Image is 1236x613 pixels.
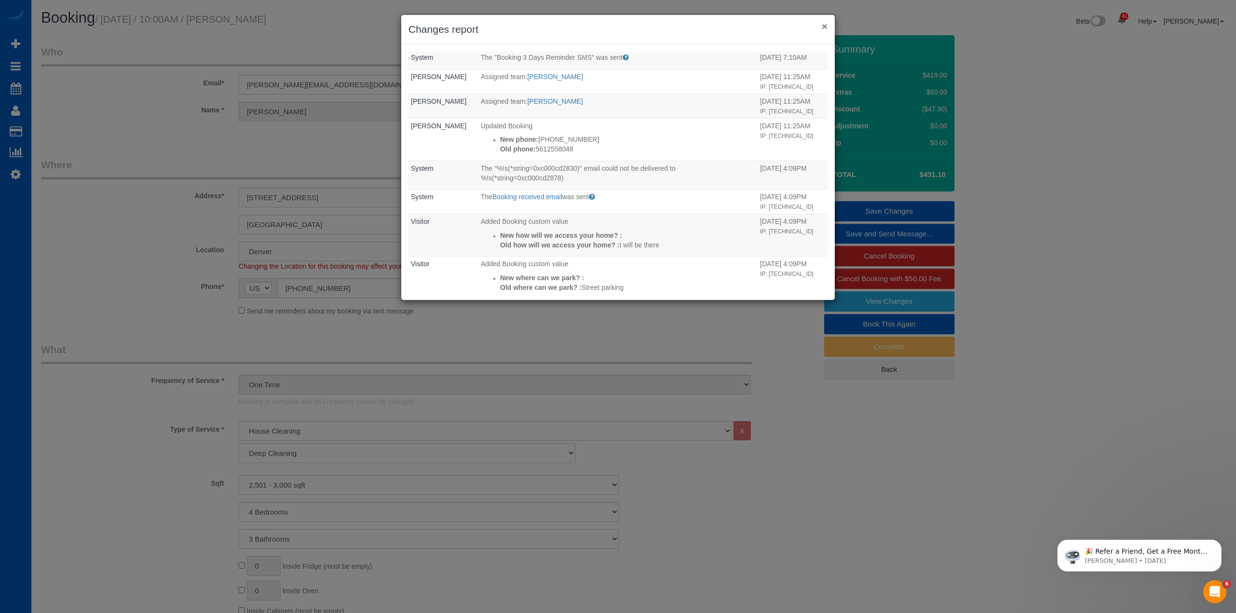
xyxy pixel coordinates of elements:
td: When [758,190,828,214]
td: What [478,69,758,94]
strong: Old phone: [500,145,536,153]
a: Visitor [411,218,430,225]
span: The [481,193,492,201]
p: Street parking [500,283,756,292]
strong: New where can we park? : [500,274,584,282]
a: System [411,164,434,172]
span: was sent [562,193,589,201]
td: When [758,161,828,190]
p: [PHONE_NUMBER] [500,135,756,144]
td: When [758,118,828,161]
td: What [478,94,758,118]
td: Who [408,118,478,161]
small: IP: [TECHNICAL_ID] [760,133,813,139]
span: Assigned team: [481,73,528,81]
a: Booking received email [492,193,562,201]
a: [PERSON_NAME] [411,122,466,130]
td: Who [408,190,478,214]
strong: New how will we access your home? : [500,232,622,239]
td: Who [408,161,478,190]
td: Who [408,257,478,299]
a: [PERSON_NAME] [411,73,466,81]
span: 6 [1223,580,1231,588]
td: When [758,50,828,69]
td: When [758,257,828,299]
td: What [478,214,758,257]
td: What [478,50,758,69]
small: IP: [TECHNICAL_ID] [760,271,813,277]
small: IP: [TECHNICAL_ID] [760,83,813,90]
small: IP: [TECHNICAL_ID] [760,204,813,210]
a: System [411,193,434,201]
p: 5612558048 [500,144,756,154]
td: Who [408,50,478,69]
span: Assigned team: [481,97,528,105]
small: IP: [TECHNICAL_ID] [760,108,813,115]
strong: New phone: [500,136,538,143]
span: Added Booking custom value [481,260,568,268]
td: When [758,69,828,94]
span: The "%!s(*string=0xc000cd2830)" email could not be delivered to %!s(*string=0xc000cd2878) [481,164,675,182]
td: Who [408,69,478,94]
span: The "Booking 3 Days Reminder SMS" was sent [481,54,623,61]
a: System [411,54,434,61]
iframe: Intercom notifications message [1043,519,1236,587]
td: What [478,118,758,161]
p: I will be there [500,240,756,250]
td: What [478,257,758,299]
td: Who [408,94,478,118]
td: When [758,94,828,118]
td: What [478,161,758,190]
h3: Changes report [408,22,828,37]
sui-modal: Changes report [401,15,835,300]
span: Added Booking custom value [481,218,568,225]
a: [PERSON_NAME] [527,97,583,105]
iframe: Intercom live chat [1203,580,1226,603]
td: When [758,214,828,257]
span: Updated Booking [481,122,533,130]
td: What [478,190,758,214]
a: [PERSON_NAME] [411,97,466,105]
a: [PERSON_NAME] [527,73,583,81]
strong: Old where can we park? : [500,284,582,291]
button: × [822,21,828,31]
a: Visitor [411,260,430,268]
td: Who [408,214,478,257]
small: IP: [TECHNICAL_ID] [760,228,813,235]
strong: Old how will we access your home? : [500,241,619,249]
